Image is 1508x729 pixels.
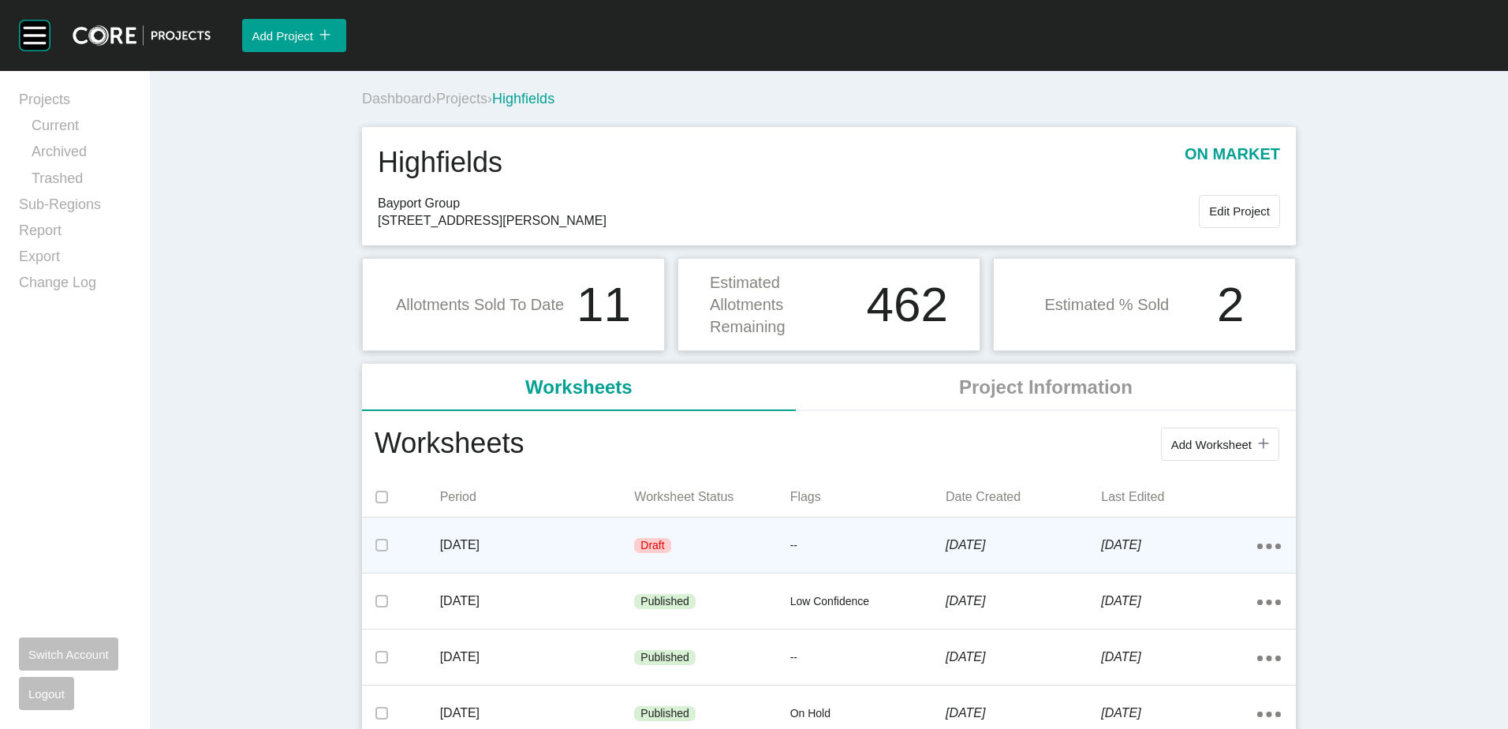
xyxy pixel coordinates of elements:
[19,195,131,221] a: Sub-Regions
[946,593,1101,610] p: [DATE]
[1044,293,1169,316] p: Estimated % Sold
[440,593,635,610] p: [DATE]
[431,91,436,107] span: ›
[487,91,492,107] span: ›
[378,195,1199,212] span: Bayport Group
[946,488,1101,506] p: Date Created
[32,142,131,168] a: Archived
[790,650,946,666] p: --
[19,637,118,671] button: Switch Account
[378,212,1199,230] span: [STREET_ADDRESS][PERSON_NAME]
[790,706,946,722] p: On Hold
[242,19,346,52] button: Add Project
[1101,705,1256,722] p: [DATE]
[1161,428,1279,461] button: Add Worksheet
[790,594,946,610] p: Low Confidence
[19,247,131,273] a: Export
[492,91,554,107] span: Highfields
[946,705,1101,722] p: [DATE]
[867,280,948,329] h1: 462
[1217,280,1244,329] h1: 2
[378,143,502,182] h1: Highfields
[634,488,789,506] p: Worksheet Status
[28,648,109,661] span: Switch Account
[577,280,631,329] h1: 11
[1185,143,1280,182] p: on market
[440,649,635,666] p: [DATE]
[1199,195,1280,228] button: Edit Project
[946,536,1101,554] p: [DATE]
[440,488,635,506] p: Period
[790,538,946,554] p: --
[1101,536,1256,554] p: [DATE]
[73,25,211,46] img: core-logo-dark.3138cae2.png
[640,706,689,722] p: Published
[19,221,131,247] a: Report
[640,594,689,610] p: Published
[362,91,431,107] a: Dashboard
[19,90,131,116] a: Projects
[640,650,689,666] p: Published
[32,169,131,195] a: Trashed
[252,29,313,43] span: Add Project
[440,536,635,554] p: [DATE]
[28,687,65,701] span: Logout
[362,364,796,411] li: Worksheets
[1101,488,1256,506] p: Last Edited
[1209,204,1270,218] span: Edit Project
[1171,438,1252,451] span: Add Worksheet
[436,91,487,107] a: Projects
[19,273,131,299] a: Change Log
[710,271,857,338] p: Estimated Allotments Remaining
[396,293,564,316] p: Allotments Sold To Date
[1101,649,1256,666] p: [DATE]
[19,677,74,710] button: Logout
[375,424,524,465] h1: Worksheets
[640,538,664,554] p: Draft
[32,116,131,142] a: Current
[946,649,1101,666] p: [DATE]
[790,488,946,506] p: Flags
[1101,593,1256,610] p: [DATE]
[440,705,635,722] p: [DATE]
[796,364,1296,411] li: Project Information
